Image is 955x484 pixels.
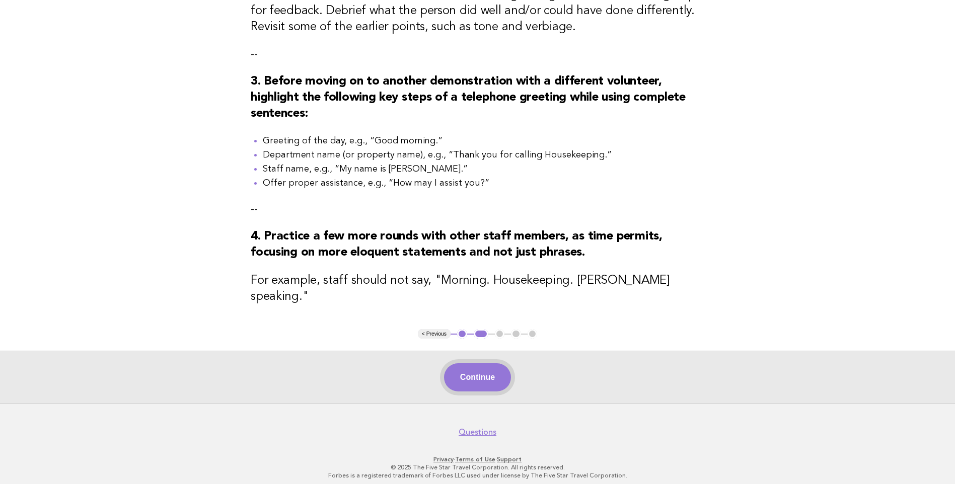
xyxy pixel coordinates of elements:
h3: For example, staff should not say, "Morning. Housekeeping. [PERSON_NAME] speaking." [251,273,704,305]
p: -- [251,202,704,216]
p: Forbes is a registered trademark of Forbes LLC used under license by The Five Star Travel Corpora... [170,471,786,479]
li: Department name (or property name), e.g., “Thank you for calling Housekeeping.” [263,148,704,162]
p: -- [251,47,704,61]
button: 1 [457,329,467,339]
li: Offer proper assistance, e.g., “How may I assist you?” [263,176,704,190]
a: Privacy [433,456,454,463]
strong: 4. Practice a few more rounds with other staff members, as time permits, focusing on more eloquen... [251,230,662,259]
button: Continue [444,363,511,391]
p: © 2025 The Five Star Travel Corporation. All rights reserved. [170,463,786,471]
strong: 3. Before moving on to another demonstration with a different volunteer, highlight the following ... [251,75,686,120]
button: < Previous [418,329,451,339]
a: Questions [459,427,496,437]
a: Terms of Use [455,456,495,463]
a: Support [497,456,522,463]
li: Greeting of the day, e.g., “Good morning.” [263,134,704,148]
li: Staff name, e.g., “My name is [PERSON_NAME].” [263,162,704,176]
button: 2 [474,329,488,339]
p: · · [170,455,786,463]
